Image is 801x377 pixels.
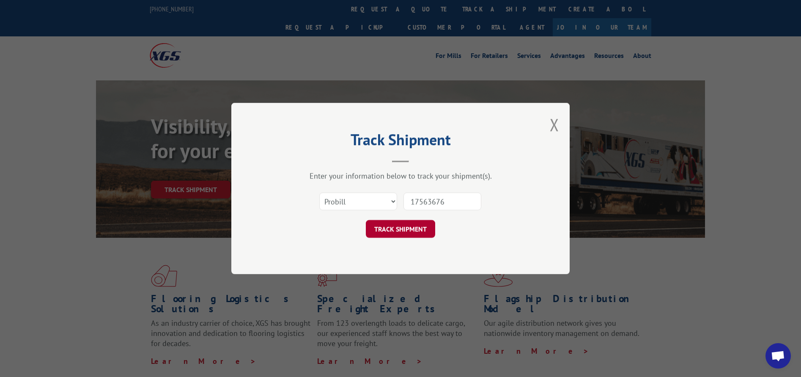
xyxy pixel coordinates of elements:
h2: Track Shipment [274,134,527,150]
button: Close modal [550,113,559,136]
button: TRACK SHIPMENT [366,220,435,238]
div: Enter your information below to track your shipment(s). [274,171,527,181]
a: Open chat [765,343,791,369]
input: Number(s) [403,193,481,210]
